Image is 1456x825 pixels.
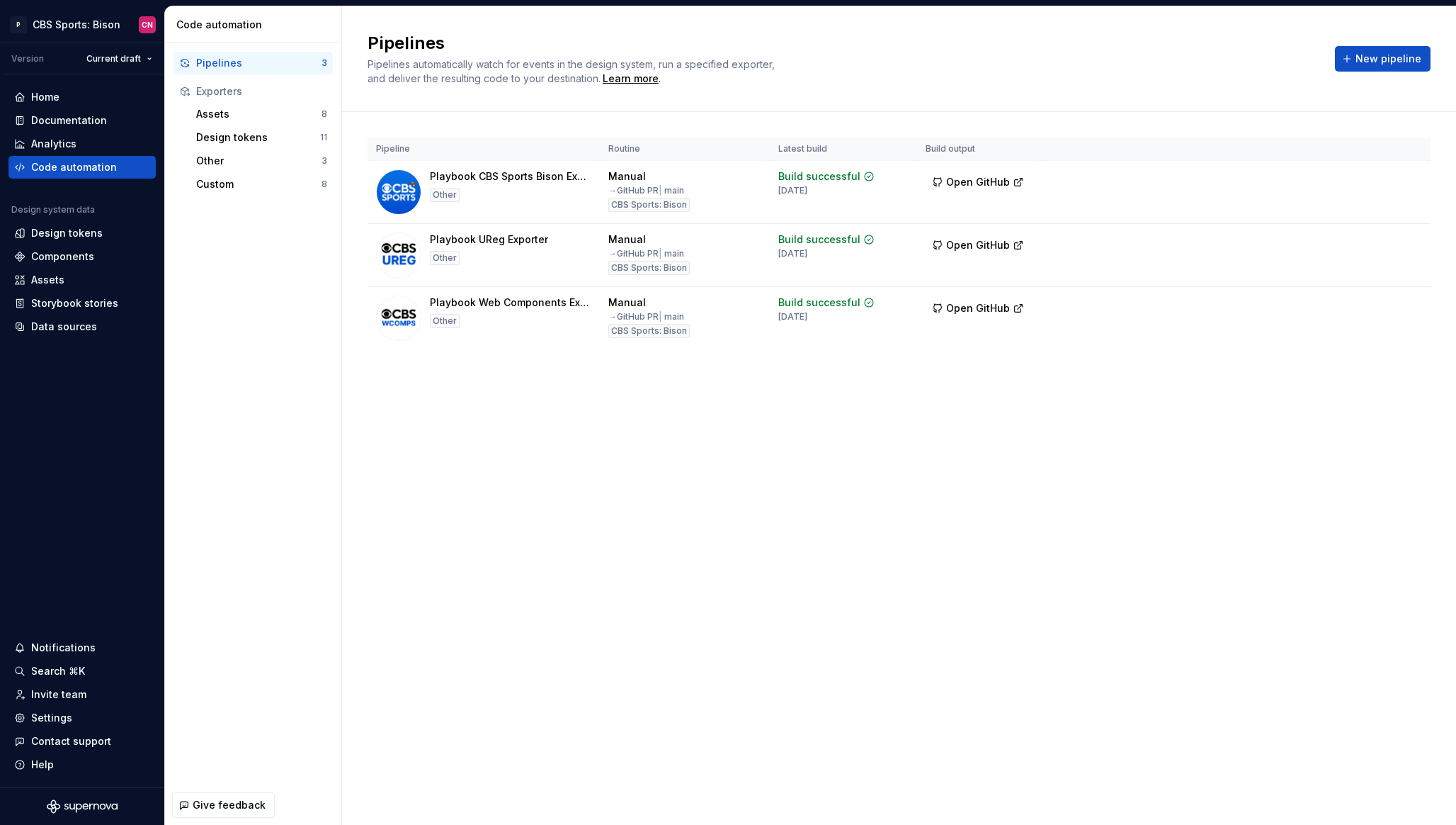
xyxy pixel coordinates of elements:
span: Open GitHub [946,175,1010,189]
button: New pipeline [1335,46,1431,72]
button: Other3 [190,150,333,172]
button: Give feedback [172,792,275,818]
div: Help [31,758,54,772]
div: Storybook stories [31,296,118,310]
button: Pipelines3 [174,52,333,74]
div: Code automation [176,18,336,32]
div: Code automation [31,160,117,174]
div: Documentation [31,113,107,128]
button: Open GitHub [926,169,1030,195]
th: Routine [600,137,770,161]
div: Notifications [31,641,96,655]
span: Open GitHub [946,301,1010,315]
div: P [10,16,27,33]
a: Settings [8,707,156,729]
div: Version [11,53,44,64]
div: [DATE] [778,248,807,259]
a: Components [8,245,156,268]
span: | [659,311,662,322]
button: Design tokens11 [190,126,333,149]
a: Open GitHub [926,304,1030,316]
th: Pipeline [368,137,600,161]
div: Design tokens [196,130,320,145]
a: Analytics [8,133,156,155]
span: | [659,185,662,196]
button: Open GitHub [926,296,1030,321]
div: Manual [608,232,646,247]
div: Other [430,251,460,265]
div: Invite team [31,687,86,702]
h2: Pipelines [368,32,1318,55]
div: Build successful [778,169,860,184]
svg: Supernova Logo [47,799,118,814]
div: Analytics [31,137,76,151]
div: 8 [322,179,327,190]
div: [DATE] [778,185,807,196]
div: Design tokens [31,226,103,240]
div: Build successful [778,232,860,247]
a: Learn more [603,72,659,86]
div: Other [430,314,460,328]
span: New pipeline [1355,52,1421,66]
button: PCBS Sports: BisonCN [3,9,161,40]
th: Build output [917,137,1042,161]
a: Assets [8,269,156,291]
div: Data sources [31,320,97,334]
div: 3 [322,155,327,167]
div: CBS Sports: Bison [608,324,690,338]
a: Open GitHub [926,241,1030,253]
button: Open GitHub [926,232,1030,258]
button: Search ⌘K [8,660,156,683]
span: . [601,74,661,84]
div: Manual [608,169,646,184]
div: Playbook Web Components Exporter [430,296,591,310]
button: Custom8 [190,173,333,196]
div: Assets [196,107,322,121]
a: Open GitHub [926,178,1030,190]
a: Data sources [8,315,156,338]
button: Assets8 [190,103,333,125]
div: Contact support [31,734,111,748]
a: Documentation [8,109,156,132]
span: Open GitHub [946,238,1010,252]
div: Exporters [196,84,327,99]
a: Home [8,86,156,108]
span: | [659,248,662,259]
div: Playbook CBS Sports Bison Exporter [430,169,591,184]
div: Home [31,90,59,104]
div: Build successful [778,296,860,310]
th: Latest build [770,137,917,161]
span: Pipelines automatically watch for events in the design system, run a specified exporter, and deli... [368,58,778,84]
span: Current draft [86,53,141,64]
button: Help [8,753,156,776]
button: Current draft [80,49,159,69]
div: 3 [322,57,327,69]
div: Manual [608,296,646,310]
div: Components [31,249,94,264]
div: Pipelines [196,56,322,70]
div: Custom [196,177,322,191]
div: CN [142,19,153,30]
div: → GitHub PR main [608,248,684,259]
div: Assets [31,273,64,287]
div: → GitHub PR main [608,311,684,322]
div: CBS Sports: Bison [33,18,120,32]
button: Contact support [8,730,156,753]
div: Settings [31,711,72,725]
button: Notifications [8,636,156,659]
div: Other [196,154,322,168]
div: 8 [322,108,327,120]
span: Give feedback [193,798,266,812]
a: Code automation [8,156,156,179]
a: Storybook stories [8,292,156,315]
div: Other [430,188,460,202]
div: Playbook UReg Exporter [430,232,548,247]
a: Design tokens [8,222,156,245]
div: [DATE] [778,311,807,322]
